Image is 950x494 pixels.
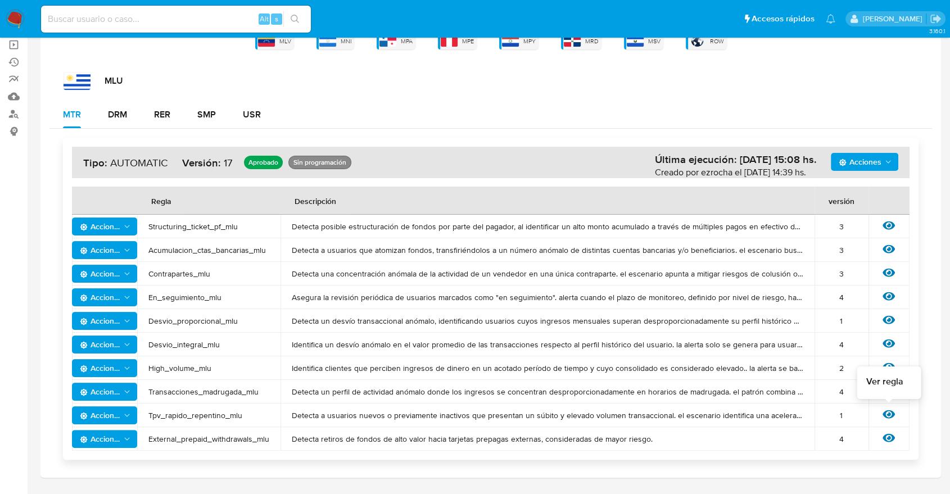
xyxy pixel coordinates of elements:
[752,13,815,25] span: Accesos rápidos
[866,375,903,388] span: Ver regla
[41,12,311,26] input: Buscar usuario o caso...
[930,13,942,25] a: Salir
[260,13,269,24] span: Alt
[862,13,926,24] p: mercedes.medrano@mercadolibre.com
[283,11,306,27] button: search-icon
[275,13,278,24] span: s
[929,26,944,35] span: 3.160.1
[826,14,835,24] a: Notificaciones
